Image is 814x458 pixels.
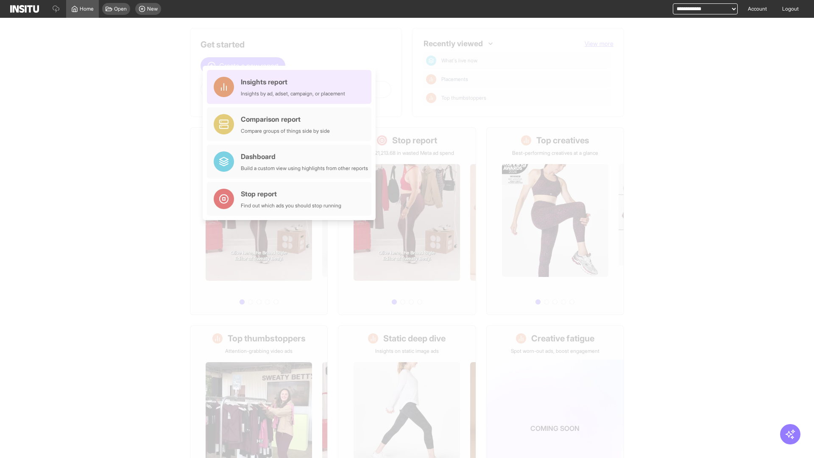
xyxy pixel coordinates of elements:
[241,90,345,97] div: Insights by ad, adset, campaign, or placement
[241,202,341,209] div: Find out which ads you should stop running
[241,151,368,162] div: Dashboard
[80,6,94,12] span: Home
[241,114,330,124] div: Comparison report
[241,128,330,134] div: Compare groups of things side by side
[241,165,368,172] div: Build a custom view using highlights from other reports
[241,189,341,199] div: Stop report
[114,6,127,12] span: Open
[147,6,158,12] span: New
[241,77,345,87] div: Insights report
[10,5,39,13] img: Logo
